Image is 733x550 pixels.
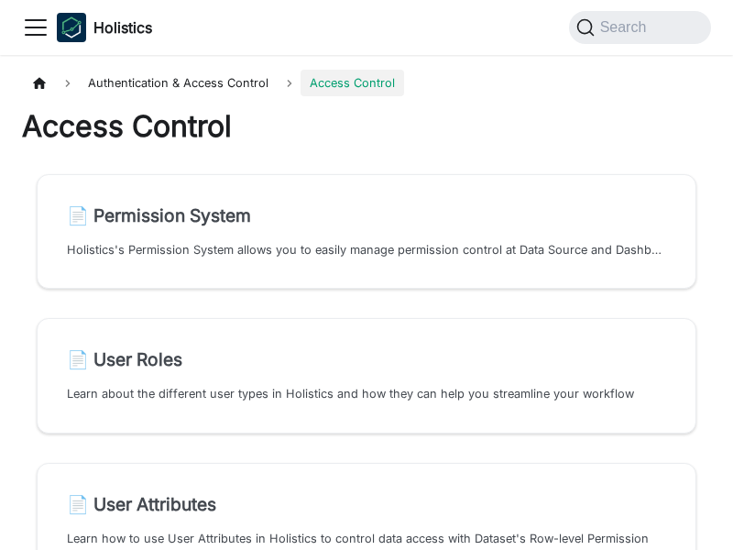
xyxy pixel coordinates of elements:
[67,204,666,226] h2: Permission System
[67,493,666,515] h2: User Attributes
[22,108,711,145] h1: Access Control
[595,19,658,36] span: Search
[22,70,57,96] a: Home page
[22,14,49,41] button: Toggle navigation bar
[37,174,696,289] a: 📄️ Permission SystemHolistics's Permission System allows you to easily manage permission control ...
[67,385,666,402] p: Learn about the different user types in Holistics and how they can help you streamline your workflow
[67,241,666,258] p: Holistics's Permission System allows you to easily manage permission control at Data Source and D...
[67,530,666,547] p: Learn how to use User Attributes in Holistics to control data access with Dataset's Row-level Per...
[37,318,696,433] a: 📄️ User RolesLearn about the different user types in Holistics and how they can help you streamli...
[57,13,86,42] img: Holistics
[22,70,711,96] nav: Breadcrumbs
[79,70,278,96] span: Authentication & Access Control
[569,11,711,44] button: Search (Command+K)
[93,16,152,38] b: Holistics
[57,13,152,42] a: HolisticsHolisticsHolistics
[67,348,666,370] h2: User Roles
[301,70,404,96] span: Access Control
